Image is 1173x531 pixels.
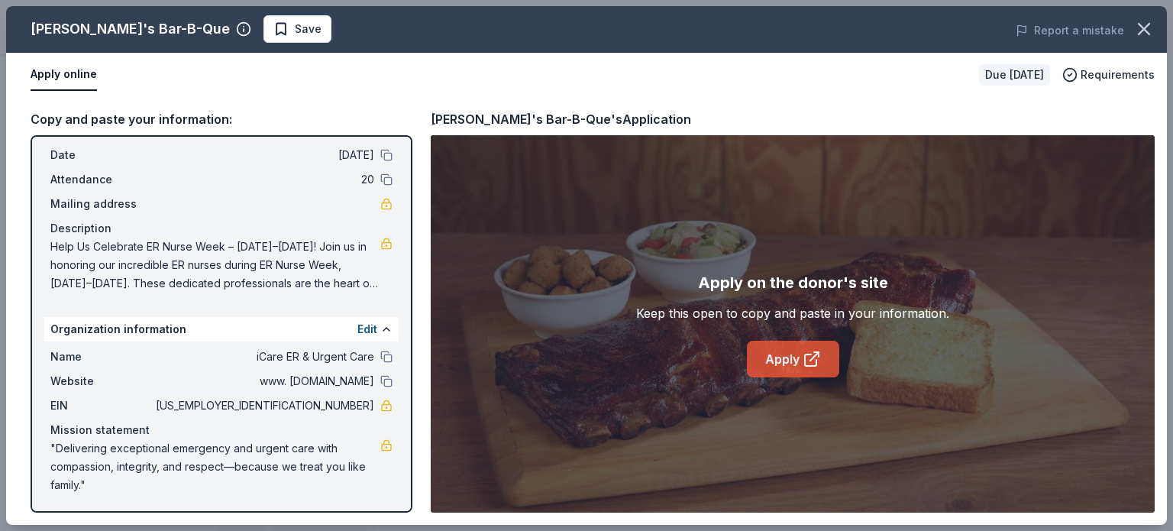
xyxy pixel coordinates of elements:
button: Apply online [31,59,97,91]
span: Help Us Celebrate ER Nurse Week – [DATE]–[DATE]! Join us in honoring our incredible ER nurses dur... [50,238,380,293]
span: Requirements [1081,66,1155,84]
span: Website [50,372,153,390]
span: "Delivering exceptional emergency and urgent care with compassion, integrity, and respect—because... [50,439,380,494]
span: Attendance [50,170,153,189]
button: Report a mistake [1016,21,1124,40]
span: [US_EMPLOYER_IDENTIFICATION_NUMBER] [153,397,374,415]
span: www. [DOMAIN_NAME] [153,372,374,390]
span: Mailing address [50,195,153,213]
div: Keep this open to copy and paste in your information. [636,304,949,322]
button: Edit [357,320,377,338]
span: Date [50,146,153,164]
div: Mission statement [50,421,393,439]
span: 20 [153,170,374,189]
div: [PERSON_NAME]'s Bar-B-Que [31,17,230,41]
span: Save [295,20,322,38]
div: [PERSON_NAME]'s Bar-B-Que's Application [431,109,691,129]
button: Save [263,15,331,43]
span: iCare ER & Urgent Care [153,348,374,366]
div: Description [50,219,393,238]
button: Requirements [1062,66,1155,84]
div: Organization information [44,317,399,342]
span: EIN [50,397,153,415]
a: Apply [747,341,839,377]
span: [DATE] [153,146,374,164]
div: Due [DATE] [979,64,1050,86]
span: Name [50,348,153,366]
div: Apply on the donor's site [698,270,888,295]
div: Copy and paste your information: [31,109,412,129]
